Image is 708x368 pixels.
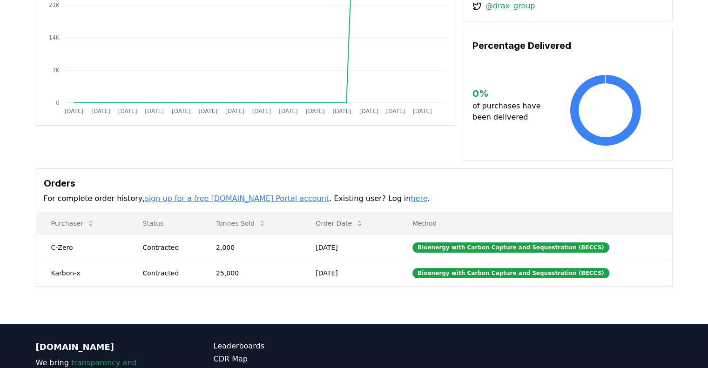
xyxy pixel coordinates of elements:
td: Karbon-x [36,260,128,286]
tspan: 14K [48,34,60,41]
tspan: [DATE] [118,108,137,114]
tspan: [DATE] [198,108,217,114]
a: Leaderboards [214,341,354,352]
tspan: [DATE] [386,108,405,114]
tspan: [DATE] [252,108,271,114]
p: For complete order history, . Existing user? Log in . [44,193,665,204]
tspan: [DATE] [225,108,244,114]
h3: 0 % [472,87,548,100]
h3: Percentage Delivered [472,39,663,53]
tspan: [DATE] [172,108,191,114]
td: 2,000 [201,234,301,260]
a: @drax_group [485,0,535,12]
p: Method [405,219,665,228]
tspan: [DATE] [64,108,83,114]
div: Contracted [143,243,194,252]
p: of purchases have been delivered [472,100,548,123]
tspan: 7K [52,67,60,74]
tspan: [DATE] [145,108,164,114]
div: Contracted [143,268,194,278]
a: sign up for a free [DOMAIN_NAME] Portal account [145,194,329,203]
p: Status [135,219,194,228]
tspan: [DATE] [332,108,351,114]
button: Purchaser [44,214,102,233]
button: Order Date [308,214,371,233]
tspan: 0 [56,100,60,106]
td: 25,000 [201,260,301,286]
tspan: 21K [48,2,60,8]
a: here [411,194,427,203]
a: CDR Map [214,354,354,365]
tspan: [DATE] [413,108,432,114]
tspan: [DATE] [305,108,324,114]
tspan: [DATE] [359,108,378,114]
p: [DOMAIN_NAME] [36,341,176,354]
h3: Orders [44,176,665,190]
td: C-Zero [36,234,128,260]
td: [DATE] [301,260,398,286]
td: [DATE] [301,234,398,260]
tspan: [DATE] [279,108,298,114]
button: Tonnes Sold [209,214,273,233]
div: Bioenergy with Carbon Capture and Sequestration (BECCS) [412,242,609,253]
tspan: [DATE] [91,108,110,114]
div: Bioenergy with Carbon Capture and Sequestration (BECCS) [412,268,609,278]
